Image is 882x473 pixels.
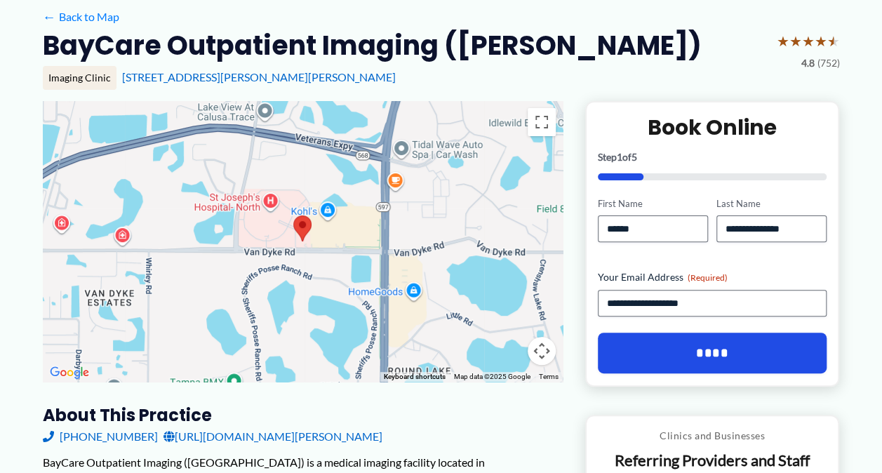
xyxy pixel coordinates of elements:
a: [STREET_ADDRESS][PERSON_NAME][PERSON_NAME] [122,70,396,84]
h3: About this practice [43,404,563,426]
p: Clinics and Businesses [597,427,828,445]
p: Referring Providers and Staff [597,451,828,471]
p: Step of [598,152,827,162]
span: (Required) [688,272,728,283]
span: 1 [617,151,622,163]
a: Open this area in Google Maps (opens a new window) [46,364,93,382]
button: Toggle fullscreen view [528,108,556,136]
span: 4.8 [801,54,815,72]
div: Imaging Clinic [43,66,116,90]
a: ←Back to Map [43,6,119,27]
label: Last Name [716,197,827,211]
span: (752) [817,54,840,72]
a: Terms (opens in new tab) [539,373,559,380]
span: ← [43,10,56,23]
span: ★ [827,28,840,54]
span: ★ [815,28,827,54]
a: [URL][DOMAIN_NAME][PERSON_NAME] [163,426,382,447]
span: ★ [789,28,802,54]
a: [PHONE_NUMBER] [43,426,158,447]
label: First Name [598,197,708,211]
span: ★ [802,28,815,54]
span: Map data ©2025 Google [454,373,530,380]
label: Your Email Address [598,270,827,284]
h2: BayCare Outpatient Imaging ([PERSON_NAME]) [43,28,702,62]
span: ★ [777,28,789,54]
button: Keyboard shortcuts [384,372,446,382]
span: 5 [632,151,637,163]
h2: Book Online [598,114,827,141]
img: Google [46,364,93,382]
button: Map camera controls [528,337,556,365]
